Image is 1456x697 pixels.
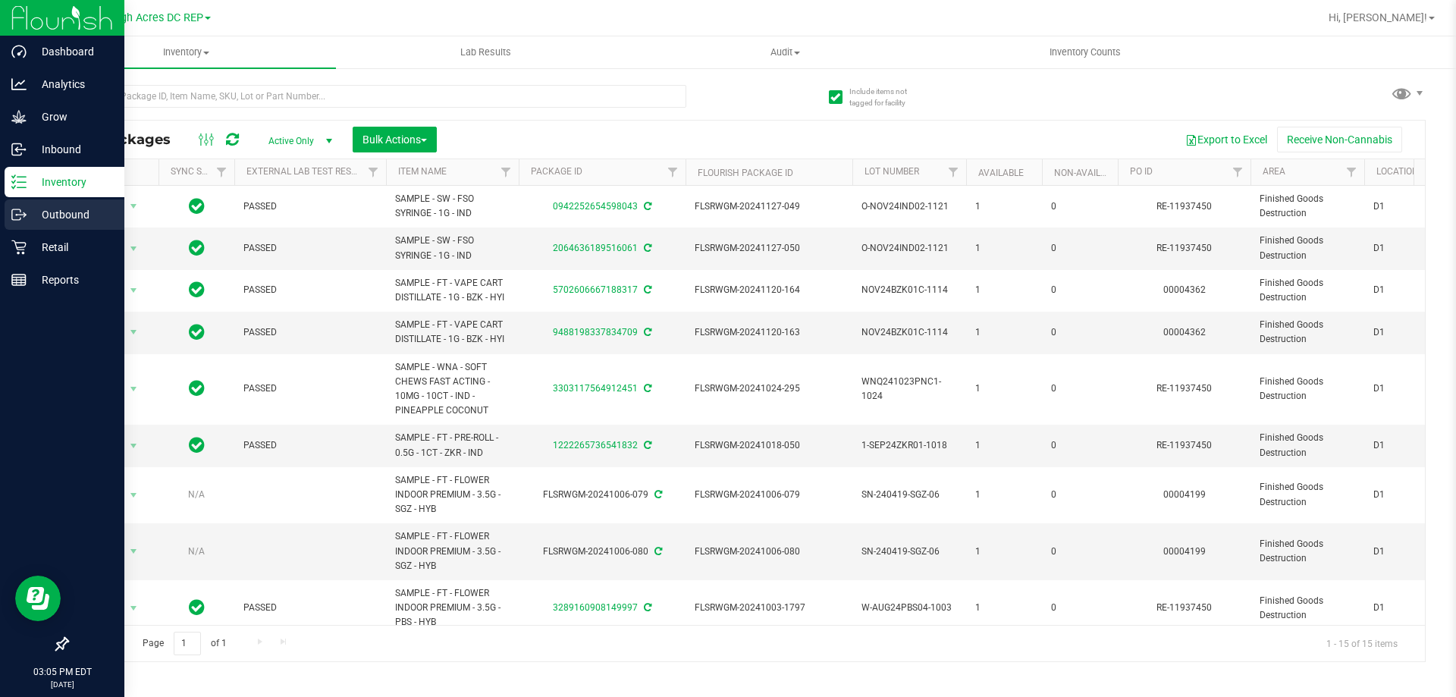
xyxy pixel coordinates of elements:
span: SAMPLE - SW - FSO SYRINGE - 1G - IND [395,234,510,262]
span: Sync from Compliance System [642,602,651,613]
span: NOV24BZK01C-1114 [861,283,957,297]
span: WNQ241023PNC1-1024 [861,375,957,403]
span: 0 [1051,325,1109,340]
span: N/A [188,546,205,557]
inline-svg: Dashboard [11,44,27,59]
span: Finished Goods Destruction [1260,276,1355,305]
span: 0 [1051,199,1109,214]
span: FLSRWGM-20241127-050 [695,241,843,256]
span: 1 [975,381,1033,396]
p: Reports [27,271,118,289]
span: SAMPLE - WNA - SOFT CHEWS FAST ACTING - 10MG - 10CT - IND - PINEAPPLE COCONUT [395,360,510,419]
span: FLSRWGM-20241018-050 [695,438,843,453]
span: Finished Goods Destruction [1260,480,1355,509]
span: Inventory Counts [1029,46,1141,59]
a: 1222265736541832 [553,440,638,451]
a: Area [1263,166,1285,177]
span: FLSRWGM-20241120-164 [695,283,843,297]
a: 00004362 [1163,284,1206,295]
span: 0 [1051,241,1109,256]
p: Grow [27,108,118,126]
div: FLSRWGM-20241006-079 [516,488,688,502]
a: Inventory Counts [935,36,1235,68]
inline-svg: Inbound [11,142,27,157]
a: Audit [635,36,935,68]
span: FLSRWGM-20241127-049 [695,199,843,214]
a: Filter [941,159,966,185]
span: PASSED [243,381,377,396]
span: NOV24BZK01C-1114 [861,325,957,340]
span: 0 [1051,283,1109,297]
p: Retail [27,238,118,256]
span: select [124,598,143,619]
span: All Packages [79,131,186,148]
span: Finished Goods Destruction [1260,431,1355,460]
span: 1 [975,325,1033,340]
a: Filter [494,159,519,185]
span: In Sync [189,597,205,618]
span: select [124,435,143,457]
a: 3289160908149997 [553,602,638,613]
input: Search Package ID, Item Name, SKU, Lot or Part Number... [67,85,686,108]
span: Lehigh Acres DC REP [99,11,203,24]
a: Location [1376,166,1419,177]
a: 5702606667188317 [553,284,638,295]
span: SN-240419-SGZ-06 [861,488,957,502]
span: O-NOV24IND02-1121 [861,199,957,214]
iframe: Resource center [15,576,61,621]
span: Finished Goods Destruction [1260,318,1355,347]
span: SAMPLE - FT - FLOWER INDOOR PREMIUM - 3.5G - SGZ - HYB [395,529,510,573]
a: Available [978,168,1024,178]
a: Sync Status [171,166,229,177]
span: Sync from Compliance System [642,327,651,338]
a: External Lab Test Result [246,166,366,177]
span: select [124,541,143,562]
span: PASSED [243,199,377,214]
a: 0942252654598043 [553,201,638,212]
span: 0 [1051,438,1109,453]
p: Inventory [27,173,118,191]
p: Dashboard [27,42,118,61]
a: RE-11937450 [1156,201,1212,212]
span: 1 [975,199,1033,214]
a: Lot Number [864,166,919,177]
a: RE-11937450 [1156,383,1212,394]
span: SAMPLE - FT - FLOWER INDOOR PREMIUM - 3.5G - PBS - HYB [395,586,510,630]
span: SAMPLE - FT - FLOWER INDOOR PREMIUM - 3.5G - SGZ - HYB [395,473,510,517]
span: Finished Goods Destruction [1260,594,1355,623]
span: Sync from Compliance System [642,284,651,295]
inline-svg: Grow [11,109,27,124]
span: Finished Goods Destruction [1260,192,1355,221]
span: Finished Goods Destruction [1260,537,1355,566]
inline-svg: Inventory [11,174,27,190]
span: PASSED [243,601,377,615]
span: FLSRWGM-20241006-080 [695,545,843,559]
span: Sync from Compliance System [652,489,662,500]
input: 1 [174,632,201,655]
span: 1 - 15 of 15 items [1314,632,1410,655]
span: select [124,322,143,343]
span: 1 [975,601,1033,615]
span: In Sync [189,279,205,300]
a: Non-Available [1054,168,1122,178]
inline-svg: Retail [11,240,27,255]
p: 03:05 PM EDT [7,665,118,679]
span: Sync from Compliance System [642,243,651,253]
a: Filter [361,159,386,185]
p: Inbound [27,140,118,159]
span: O-NOV24IND02-1121 [861,241,957,256]
a: 00004199 [1163,546,1206,557]
p: Analytics [27,75,118,93]
a: Item Name [398,166,447,177]
span: Audit [636,46,934,59]
a: Lab Results [336,36,635,68]
a: Package ID [531,166,582,177]
span: Sync from Compliance System [642,383,651,394]
a: Inventory [36,36,336,68]
span: In Sync [189,237,205,259]
span: FLSRWGM-20241006-079 [695,488,843,502]
span: PASSED [243,438,377,453]
span: 0 [1051,601,1109,615]
p: [DATE] [7,679,118,690]
span: FLSRWGM-20241003-1797 [695,601,843,615]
